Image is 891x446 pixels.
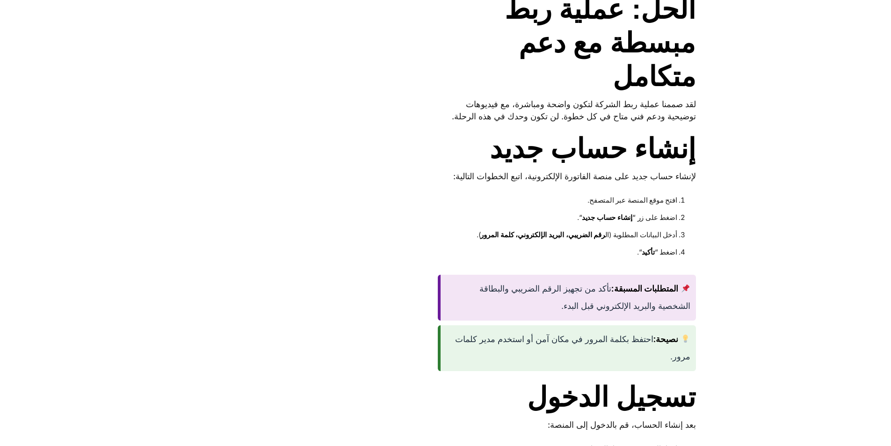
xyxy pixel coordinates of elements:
strong: إنشاء حساب جديد [582,213,632,221]
p: لإنشاء حساب جديد على منصة الفاتورة الإلكترونية، اتبع الخطوات التالية: [438,170,695,183]
li: افتح موقع المنصة عبر المتصفح. [455,192,677,209]
strong: تأكيد [642,248,655,256]
li: أدخل البيانات المطلوبة (ال ). [455,227,677,244]
img: 📌 [681,285,690,293]
div: احتفظ بكلمة المرور في مكان آمن أو استخدم مدير كلمات مرور. [438,325,695,371]
li: اضغط “ “. [455,244,677,261]
strong: رقم الضريبي، البريد الإلكتروني، كلمة المرور [480,231,605,239]
strong: نصيحة: [653,335,679,344]
img: 💡 [681,335,690,343]
div: تأكد من تجهيز الرقم الضريبي والبطاقة الشخصية والبريد الإلكتروني قبل البدء. [438,275,695,321]
span: تسجيل الدخول [527,380,695,414]
strong: المتطلبات المسبقة: [611,284,679,293]
span: إنشاء حساب جديد [490,132,696,166]
p: بعد إنشاء الحساب، قم بالدخول إلى المنصة: [438,419,695,431]
p: لقد صممنا عملية ربط الشركة لتكون واضحة ومباشرة، مع فيديوهات توضيحية ودعم فني متاح في كل خطوة. لن ... [438,98,695,123]
li: اضغط على زر “ “. [455,209,677,227]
